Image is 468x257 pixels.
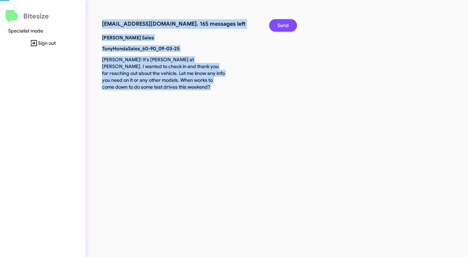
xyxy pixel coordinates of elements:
b: TonyHondaSales_60-90_09-03-25 [102,46,180,52]
button: Send [269,19,297,31]
a: Bitesize [5,10,49,23]
span: Send [277,19,289,31]
p: [PERSON_NAME]! It's [PERSON_NAME] at [PERSON_NAME]. I wanted to check in and thank you for reachi... [97,56,231,90]
span: Sign out [5,37,80,49]
b: [PERSON_NAME] Sales [102,35,154,41]
h3: [EMAIL_ADDRESS][DOMAIN_NAME]. 165 messages left [102,19,259,29]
